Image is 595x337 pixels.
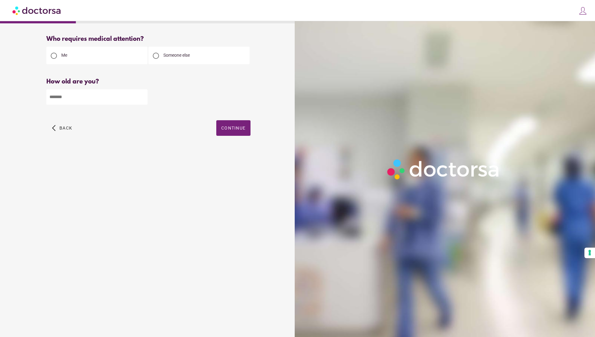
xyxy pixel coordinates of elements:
[163,53,190,58] span: Someone else
[579,7,587,15] img: icons8-customer-100.png
[61,53,67,58] span: Me
[46,78,251,85] div: How old are you?
[221,126,246,131] span: Continue
[384,156,503,183] img: Logo-Doctorsa-trans-White-partial-flat.png
[46,36,251,43] div: Who requires medical attention?
[59,126,72,131] span: Back
[584,248,595,258] button: Your consent preferences for tracking technologies
[12,3,62,17] img: Doctorsa.com
[216,120,251,136] button: Continue
[49,120,75,136] button: arrow_back_ios Back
